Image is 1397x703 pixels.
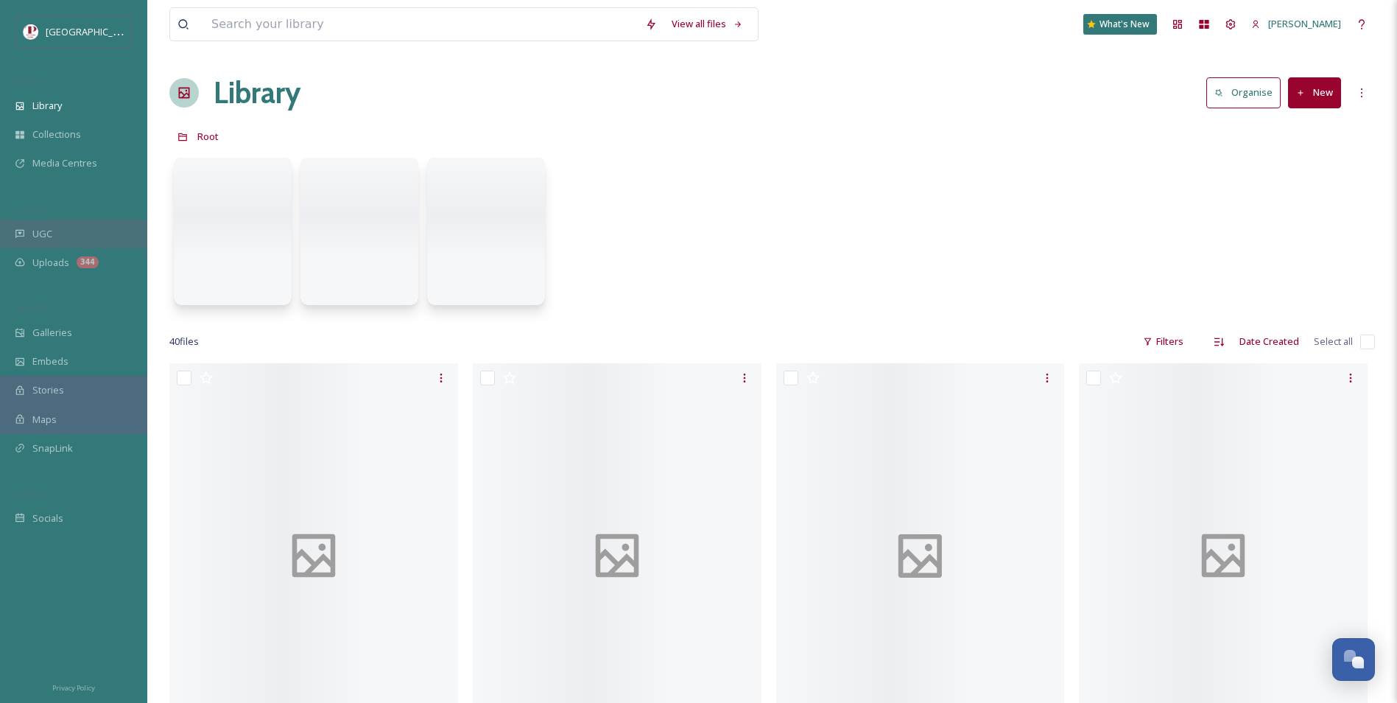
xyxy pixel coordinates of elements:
[1244,10,1348,38] a: [PERSON_NAME]
[32,227,52,241] span: UGC
[32,156,97,170] span: Media Centres
[32,99,62,113] span: Library
[15,489,44,500] span: SOCIALS
[1206,77,1288,108] a: Organise
[46,24,139,38] span: [GEOGRAPHIC_DATA]
[1232,327,1306,356] div: Date Created
[664,10,750,38] a: View all files
[32,383,64,397] span: Stories
[214,71,300,115] a: Library
[1288,77,1341,108] button: New
[32,127,81,141] span: Collections
[1332,638,1375,681] button: Open Chat
[1083,14,1157,35] a: What's New
[1314,335,1353,349] span: Select all
[197,127,219,145] a: Root
[197,130,219,143] span: Root
[32,256,69,270] span: Uploads
[24,24,38,39] img: download%20(5).png
[52,678,95,696] a: Privacy Policy
[32,441,73,455] span: SnapLink
[1136,327,1191,356] div: Filters
[15,303,49,314] span: WIDGETS
[32,511,63,525] span: Socials
[15,204,46,215] span: COLLECT
[32,413,57,427] span: Maps
[169,335,199,349] span: 40 file s
[204,8,638,41] input: Search your library
[1206,77,1281,108] button: Organise
[32,326,72,340] span: Galleries
[1268,17,1341,30] span: [PERSON_NAME]
[77,256,99,268] div: 344
[15,76,41,87] span: MEDIA
[32,354,68,368] span: Embeds
[52,683,95,693] span: Privacy Policy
